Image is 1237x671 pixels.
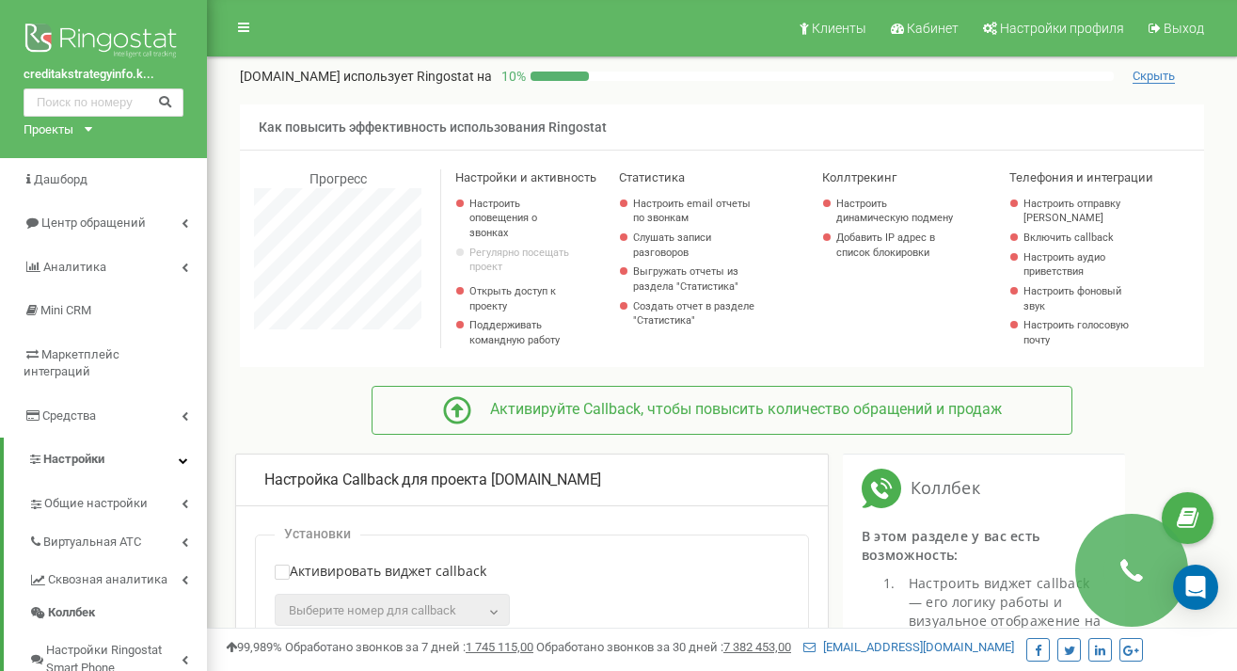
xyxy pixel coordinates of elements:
span: Кабинет [907,21,959,36]
span: Обработано звонков за 30 дней : [536,640,791,654]
div: В этом разделе у вас есть возможность: [862,527,1106,574]
span: Mini CRM [40,303,91,317]
img: Ringostat logo [24,19,183,66]
u: 1 745 115,00 [466,640,533,654]
label: Активировать виджет callback [275,564,486,589]
span: Сквозная аналитика [48,571,167,589]
a: Виртуальная АТС [28,520,207,559]
span: Прогресс [309,171,367,186]
span: 99,989% [226,640,282,654]
u: 7 382 453,00 [723,640,791,654]
span: Скрыть [1133,69,1175,84]
input: Поиск по номеру [24,88,183,117]
a: Добавить IP адрес в список блокировки [836,231,955,260]
span: Выберите номер для callback [289,603,456,617]
li: Настроить виджет сallback — его логику работы и визуальное отображение на сайте. [899,574,1106,649]
span: Обработано звонков за 7 дней : [285,640,533,654]
span: Аналитика [43,260,106,274]
a: Общие настройки [28,482,207,520]
p: Поддерживать командную работу [469,318,571,347]
a: Настроить email отчеты по звонкам [633,197,762,226]
span: Настройки профиля [1000,21,1124,36]
div: Проекты [24,121,73,139]
a: Настроить фоновый звук [1023,284,1134,313]
p: Регулярно посещать проект [469,246,571,275]
span: Средства [42,408,96,423]
p: Установки [284,526,351,542]
span: Коллбек [48,604,95,622]
a: Настроить оповещения о звонках [469,197,571,241]
span: Виртуальная АТС [43,534,141,551]
span: Маркетплейс интеграций [24,347,119,379]
span: Коллтрекинг [822,170,896,184]
span: Центр обращений [41,216,146,230]
p: 10 % [492,67,531,86]
span: Коллбек [901,476,980,501]
div: Настройка Callback для проекта [DOMAIN_NAME] [264,470,800,491]
a: Настроить отправку [PERSON_NAME] [1023,197,1134,226]
span: Выход [1164,21,1204,36]
a: creditakstrategyinfo.k... [24,66,183,84]
span: Статистика [619,170,685,184]
a: Настроить аудио приветствия [1023,250,1134,280]
span: Клиенты [812,21,866,36]
a: Открыть доступ к проекту [469,284,571,313]
a: Настройки [4,438,207,482]
p: [DOMAIN_NAME] [240,67,492,86]
span: Настройки [43,452,104,466]
a: Выгружать отчеты из раздела "Статистика" [633,264,762,294]
div: Open Intercom Messenger [1173,565,1218,610]
span: Настройки и активность [455,170,596,184]
span: Общие настройки [44,495,148,513]
a: Включить callback [1023,231,1134,246]
div: Активируйте Callback, чтобы повысить количество обращений и продаж [471,399,1002,421]
span: Телефония и интеграции [1009,170,1153,184]
span: Как повысить эффективность использования Ringostat [259,120,607,135]
a: Сквозная аналитика [28,558,207,597]
a: Настроить голосовую почту [1023,318,1134,347]
a: Настроить динамическую подмену [836,197,955,226]
span: Дашборд [34,172,87,186]
span: использует Ringostat на [343,69,492,84]
a: Слушать записи разговоров [633,231,762,260]
a: [EMAIL_ADDRESS][DOMAIN_NAME] [803,640,1014,654]
a: Коллбек [28,597,207,630]
a: Создать отчет в разделе "Статистика" [633,299,762,328]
